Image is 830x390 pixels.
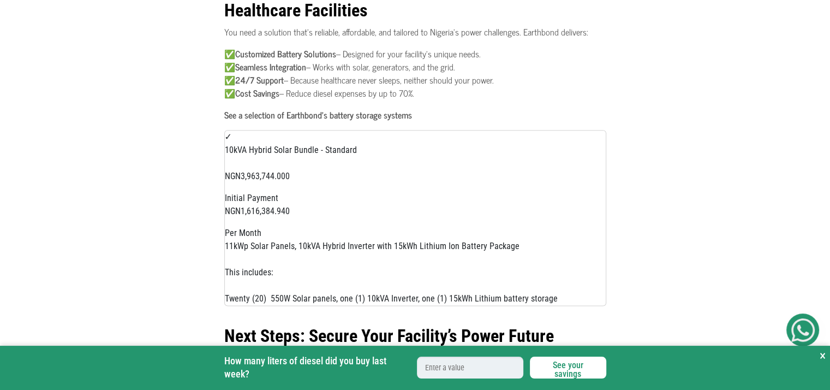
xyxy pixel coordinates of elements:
span: Per Month [225,228,261,238]
p: NGN3,963,744.000 [225,170,606,183]
button: See your savings [530,357,606,379]
label: How many liters of diesel did you buy last week? [224,354,410,381]
span: Initial Payment [225,193,278,203]
b: See a selection of Earthbond’s battery storage systems [224,108,412,122]
p: ✅ – Designed for your facility’s unique needs. ✅ – Works with solar, generators, and the grid. ✅ ... [224,47,606,99]
b: Customized Battery Solutions [235,46,336,61]
b: Seamless Integration [235,60,306,74]
b: Next Steps: Secure Your Facility’s Power Future [224,326,554,346]
input: Enter a value [417,357,523,379]
div: ✓ [225,131,606,144]
div: 11kWp Solar Panels, 10kVA Hybrid Inverter with 15kWh Lithium Ion Battery Package [225,240,606,253]
p: You need a solution that’s reliable, affordable, and tailored to Nigeria’s power challenges. Eart... [224,25,606,38]
div: Twenty (20) 550W Solar panels, one (1) 10kVA Inverter, one (1) 15kWh Lithium battery storage [225,292,606,305]
p: NGN1,616,384.940 [225,205,606,218]
img: Get Started On Earthbond Via Whatsapp [791,318,815,342]
button: Close Sticky CTA [820,346,826,365]
p: 10kVA Hybrid Solar Bundle - Standard [225,144,606,157]
b: 24/7 Support [235,73,284,87]
div: This includes: [225,266,606,279]
b: Cost Savings [235,86,279,100]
